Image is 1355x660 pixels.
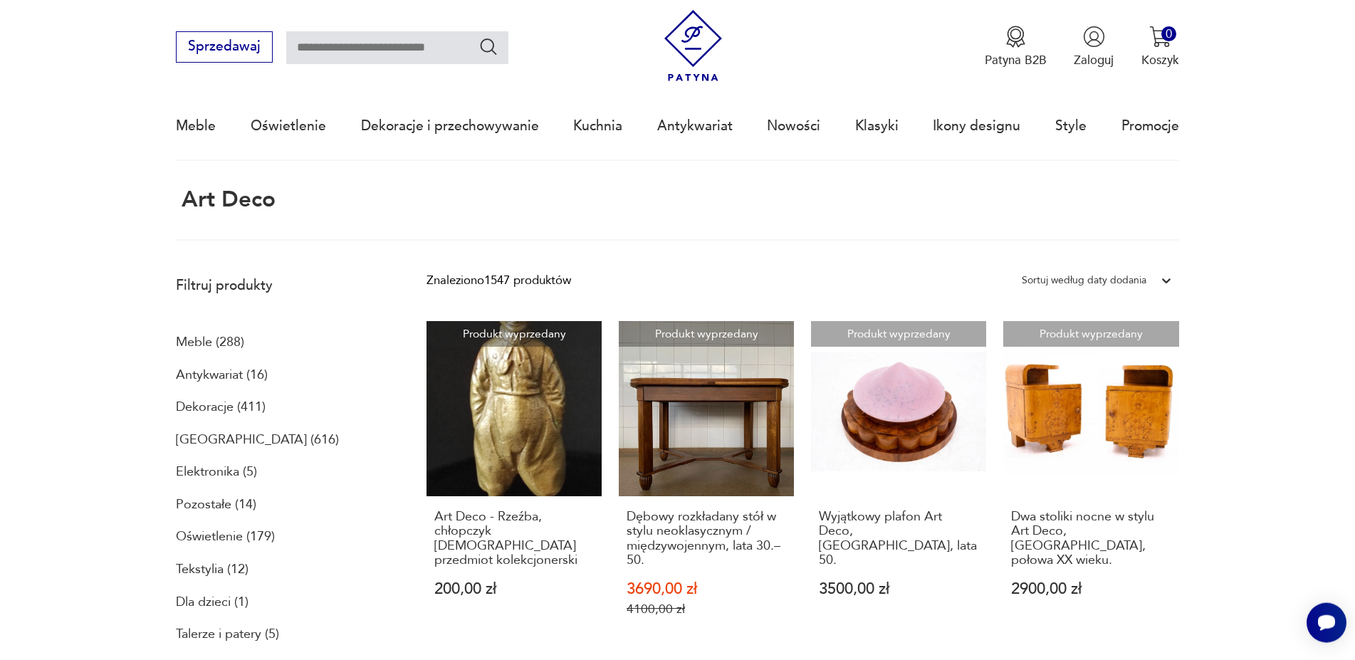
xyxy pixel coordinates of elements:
[619,321,794,650] a: Produkt wyprzedanyDębowy rozkładany stół w stylu neoklasycznym / międzywojennym, lata 30.–50.Dębo...
[767,93,820,159] a: Nowości
[985,26,1047,68] button: Patyna B2B
[176,276,385,295] p: Filtruj produkty
[1141,52,1179,68] p: Koszyk
[427,271,571,290] div: Znaleziono 1547 produktów
[176,188,275,212] h1: art deco
[176,93,216,159] a: Meble
[1074,26,1114,68] button: Zaloguj
[1121,93,1179,159] a: Promocje
[176,622,279,646] a: Talerze i patery (5)
[176,557,248,582] a: Tekstylia (12)
[627,582,787,597] p: 3690,00 zł
[176,42,272,53] a: Sprzedawaj
[434,510,595,568] h3: Art Deco - Rzeźba, chłopczyk [DEMOGRAPHIC_DATA] przedmiot kolekcjonerski
[1083,26,1105,48] img: Ikonka użytkownika
[985,26,1047,68] a: Ikona medaluPatyna B2B
[427,321,602,650] a: Produkt wyprzedanyArt Deco - Rzeźba, chłopczyk Bretończyk przedmiot kolekcjonerskiArt Deco - Rzeź...
[657,93,733,159] a: Antykwariat
[819,510,979,568] h3: Wyjątkowy plafon Art Deco, [GEOGRAPHIC_DATA], lata 50.
[1055,93,1087,159] a: Style
[1003,321,1178,650] a: Produkt wyprzedanyDwa stoliki nocne w stylu Art Deco, Polska, połowa XX wieku.Dwa stoliki nocne w...
[176,493,256,517] a: Pozostałe (14)
[434,582,595,597] p: 200,00 zł
[1011,582,1171,597] p: 2900,00 zł
[176,31,272,63] button: Sprzedawaj
[361,93,539,159] a: Dekoracje i przechowywanie
[176,330,244,355] a: Meble (288)
[176,363,268,387] a: Antykwariat (16)
[176,395,266,419] a: Dekoracje (411)
[573,93,622,159] a: Kuchnia
[1307,603,1346,643] iframe: Smartsupp widget button
[985,52,1047,68] p: Patyna B2B
[1005,26,1027,48] img: Ikona medalu
[1141,26,1179,68] button: 0Koszyk
[1161,26,1176,41] div: 0
[1011,510,1171,568] h3: Dwa stoliki nocne w stylu Art Deco, [GEOGRAPHIC_DATA], połowa XX wieku.
[478,36,499,57] button: Szukaj
[251,93,326,159] a: Oświetlenie
[627,602,787,617] p: 4100,00 zł
[176,590,248,614] a: Dla dzieci (1)
[627,510,787,568] h3: Dębowy rozkładany stół w stylu neoklasycznym / międzywojennym, lata 30.–50.
[811,321,986,650] a: Produkt wyprzedanyWyjątkowy plafon Art Deco, Polska, lata 50.Wyjątkowy plafon Art Deco, [GEOGRAPH...
[933,93,1020,159] a: Ikony designu
[1074,52,1114,68] p: Zaloguj
[176,428,339,452] a: [GEOGRAPHIC_DATA] (616)
[657,10,729,82] img: Patyna - sklep z meblami i dekoracjami vintage
[176,525,275,549] a: Oświetlenie (179)
[176,460,257,484] a: Elektronika (5)
[819,582,979,597] p: 3500,00 zł
[1149,26,1171,48] img: Ikona koszyka
[855,93,899,159] a: Klasyki
[1022,271,1146,290] div: Sortuj według daty dodania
